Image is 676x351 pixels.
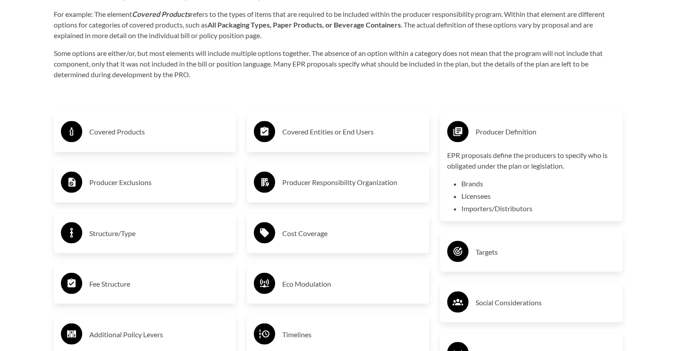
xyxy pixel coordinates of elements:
[89,125,229,139] h3: Covered Products
[89,175,229,189] h3: Producer Exclusions
[89,276,229,291] h3: Fee Structure
[89,226,229,240] h3: Structure/Type
[282,327,422,341] h3: Timelines
[89,327,229,341] h3: Additional Policy Levers
[282,125,422,139] h3: Covered Entities or End Users
[461,191,616,201] li: Licensees
[476,125,616,139] h3: Producer Definition
[447,150,616,171] p: EPR proposals define the producers to specify who is obligated under the plan or legislation.
[132,10,190,18] strong: Covered Products
[282,276,422,291] h3: Eco Modulation
[54,48,623,80] p: Some options are either/or, but most elements will include multiple options together. The absence...
[461,203,616,214] li: Importers/Distributors
[476,245,616,259] h3: Targets
[461,178,616,189] li: Brands
[476,295,616,309] h3: Social Considerations
[208,20,401,29] strong: All Packaging Types, Paper Products, or Beverage Containers
[282,226,422,240] h3: Cost Coverage
[54,9,623,41] p: For example: The element refers to the types of items that are required to be included within the...
[282,175,422,189] h3: Producer Responsibility Organization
